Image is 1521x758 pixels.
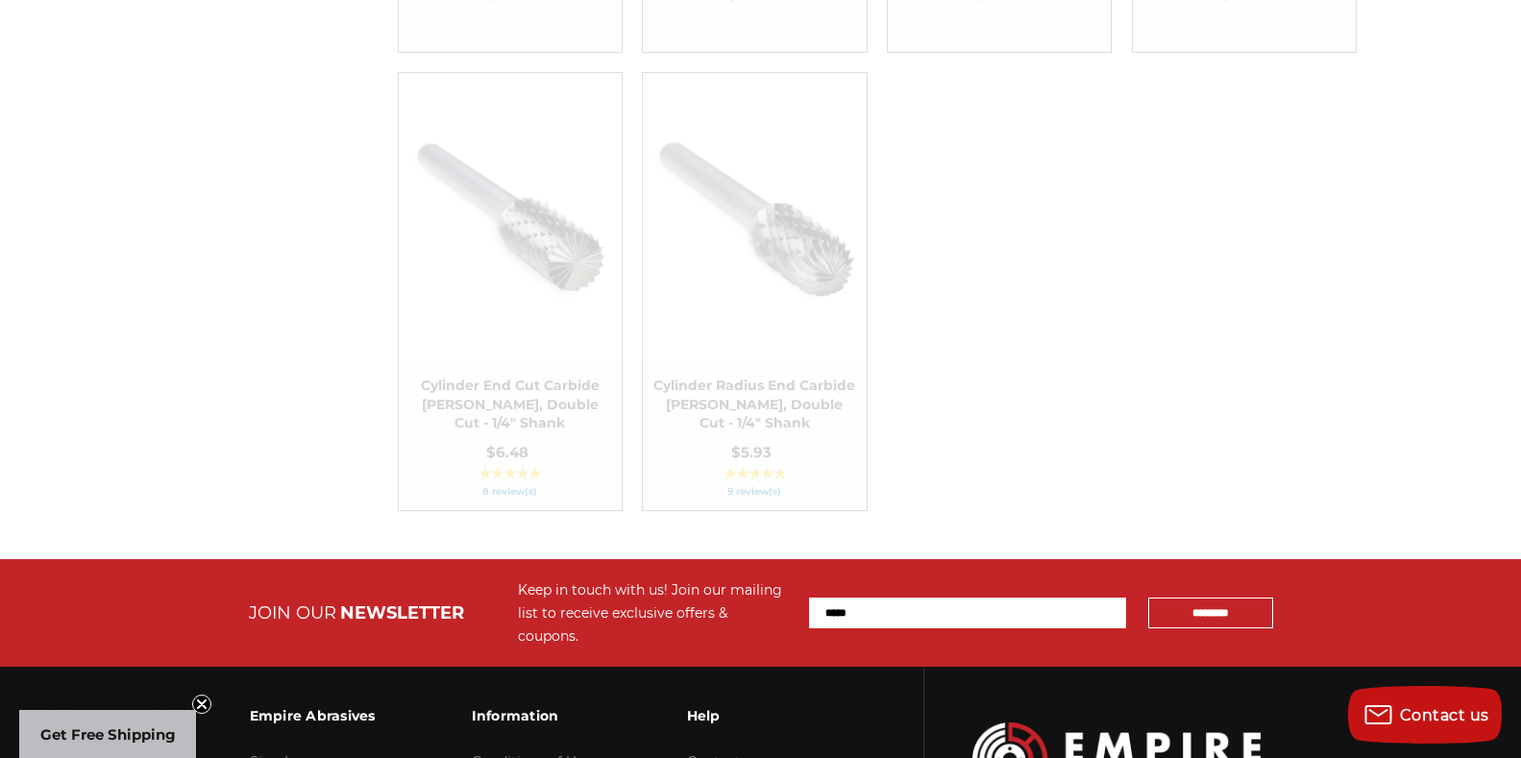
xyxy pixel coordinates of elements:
[1348,686,1502,744] button: Contact us
[40,725,176,744] span: Get Free Shipping
[19,710,196,758] div: Get Free ShippingClose teaser
[1400,706,1489,724] span: Contact us
[249,602,336,624] span: JOIN OUR
[518,578,790,648] div: Keep in touch with us! Join our mailing list to receive exclusive offers & coupons.
[687,696,817,736] h3: Help
[192,695,211,714] button: Close teaser
[472,696,591,736] h3: Information
[250,696,376,736] h3: Empire Abrasives
[340,602,464,624] span: NEWSLETTER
